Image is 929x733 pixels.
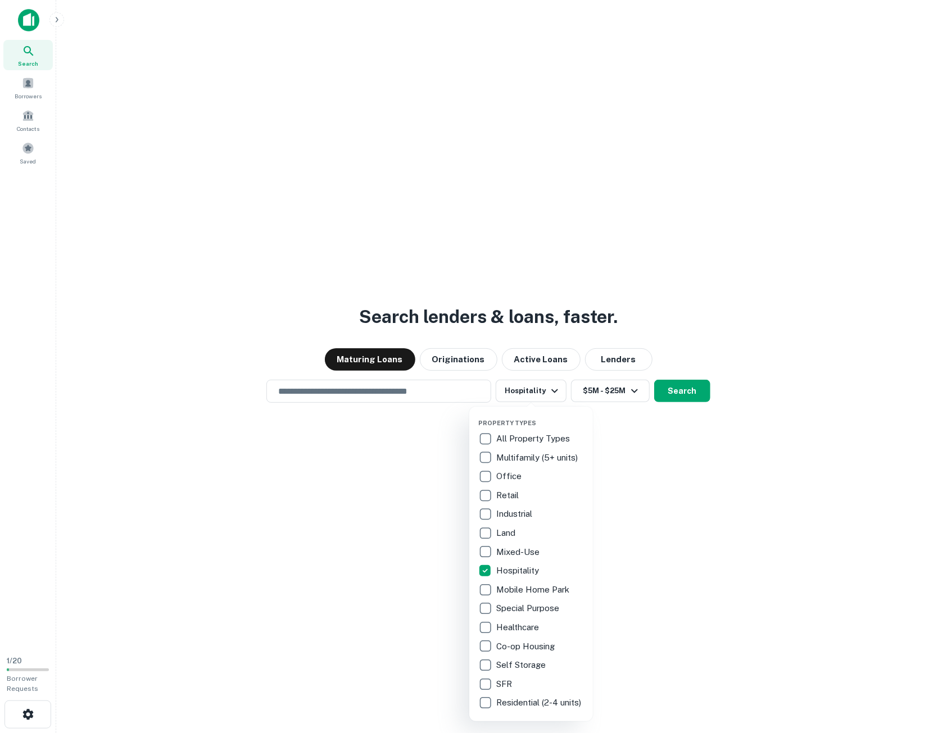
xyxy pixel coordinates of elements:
p: Mobile Home Park [496,583,572,597]
p: Residential (2-4 units) [496,696,583,709]
p: All Property Types [496,432,572,445]
p: SFR [496,677,514,691]
p: Retail [496,489,521,502]
p: Hospitality [496,564,541,577]
p: Office [496,470,524,483]
p: Mixed-Use [496,545,542,559]
p: Special Purpose [496,602,561,615]
p: Co-op Housing [496,640,557,653]
p: Land [496,526,518,540]
p: Industrial [496,507,534,521]
iframe: Chat Widget [873,643,929,697]
p: Self Storage [496,658,548,672]
p: Healthcare [496,621,541,634]
span: Property Types [478,420,536,426]
p: Multifamily (5+ units) [496,451,580,465]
